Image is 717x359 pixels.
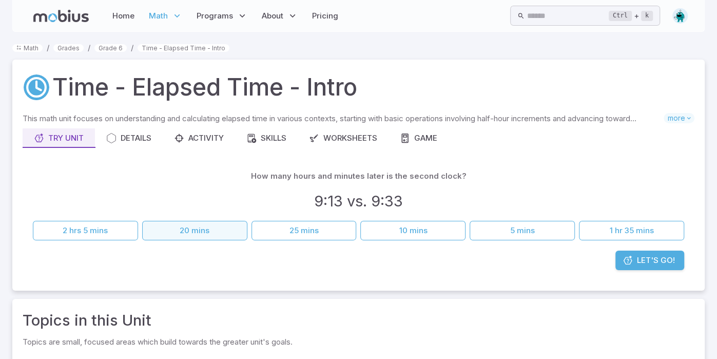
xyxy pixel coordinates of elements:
a: Grades [53,44,84,52]
a: Let's Go! [615,251,684,270]
div: Worksheets [309,133,377,144]
p: Topics are small, focused areas which build towards the greater unit's goals. [23,336,694,348]
li: / [88,42,90,53]
img: octagon.svg [672,8,688,24]
a: Time [23,73,50,101]
nav: breadcrumb [12,42,705,53]
h3: 9:13 vs. 9:33 [314,190,403,213]
div: Activity [174,133,224,144]
kbd: Ctrl [609,11,632,21]
span: Programs [197,10,233,22]
span: Let's Go! [637,255,675,266]
li: / [47,42,49,53]
p: How many hours and minutes later is the second clock? [251,171,467,182]
h1: Time - Elapsed Time - Intro [52,70,357,105]
div: + [609,10,653,22]
div: Try Unit [34,133,84,144]
div: Game [400,133,437,144]
a: Home [109,4,138,28]
p: This math unit focuses on understanding and calculating elapsed time in various contexts, startin... [23,113,664,124]
button: 1 hr 35 mins [579,221,684,240]
a: Math [12,44,43,52]
button: 25 mins [251,221,357,240]
div: Details [106,133,151,144]
a: Pricing [309,4,341,28]
a: Topics in this Unit [23,309,151,332]
a: Time - Elapsed Time - Intro [138,44,229,52]
li: / [131,42,133,53]
button: 10 mins [360,221,466,240]
div: Skills [246,133,286,144]
button: 5 mins [470,221,575,240]
button: 2 hrs 5 mins [33,221,138,240]
span: Math [149,10,168,22]
button: 20 mins [142,221,247,240]
span: About [262,10,283,22]
a: Grade 6 [94,44,127,52]
kbd: k [641,11,653,21]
